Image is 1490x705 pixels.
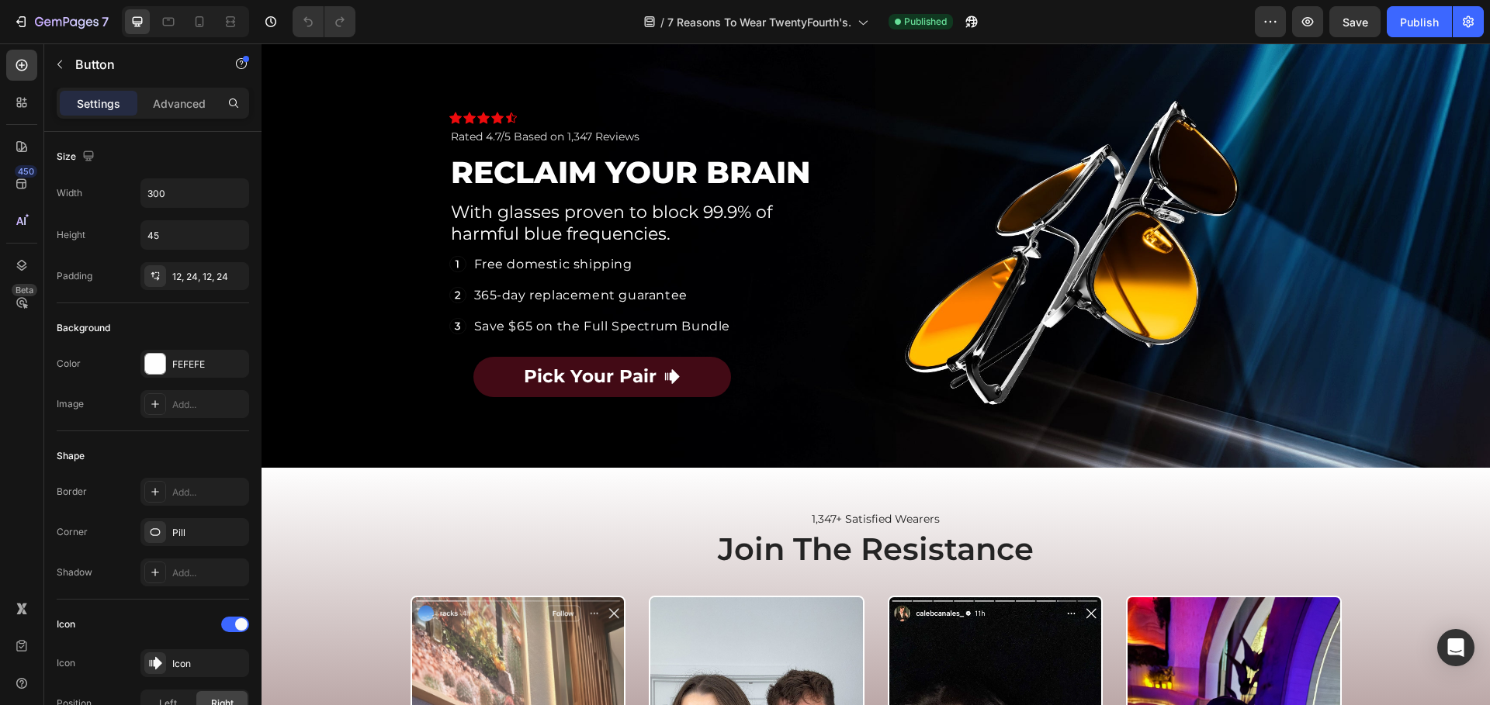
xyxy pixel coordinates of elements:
div: Padding [57,269,92,283]
div: Undo/Redo [293,6,355,37]
div: Beta [12,284,37,296]
button: 7 [6,6,116,37]
div: Open Intercom Messenger [1437,629,1474,666]
div: Add... [172,486,245,499]
div: Width [57,186,82,200]
div: Corner [57,525,88,539]
button: Save [1329,6,1381,37]
div: Shadow [57,565,92,579]
div: Pill [172,526,245,540]
div: Size [57,147,98,168]
div: Icon [172,657,245,671]
div: Shape [57,449,85,463]
strong: Pick Your Pair [262,322,395,344]
div: Image [57,397,84,411]
div: Height [57,228,85,242]
div: 450 [15,165,37,178]
span: Published [904,15,947,29]
p: 7 [102,12,109,31]
div: Add... [172,566,245,580]
div: Icon [57,617,75,631]
span: Join The Resistance [456,486,772,524]
div: FEFEFE [172,358,245,372]
input: Auto [141,221,248,249]
p: 1,347+ Satisfied Wearers [151,468,1079,482]
span: / [660,14,664,30]
div: Publish [1400,14,1439,30]
div: Color [57,357,81,371]
p: Settings [77,95,120,112]
div: Border [57,485,87,499]
p: Button [75,55,207,74]
p: Advanced [153,95,206,112]
span: Save [1343,16,1368,29]
div: 12, 24, 12, 24 [172,270,245,284]
input: Auto [141,179,248,207]
button: Publish [1387,6,1452,37]
div: Background [57,321,110,335]
div: Icon [57,656,75,670]
div: Add... [172,398,245,412]
iframe: Design area [262,43,1490,705]
span: 7 Reasons To Wear TwentyFourth's. [667,14,851,30]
